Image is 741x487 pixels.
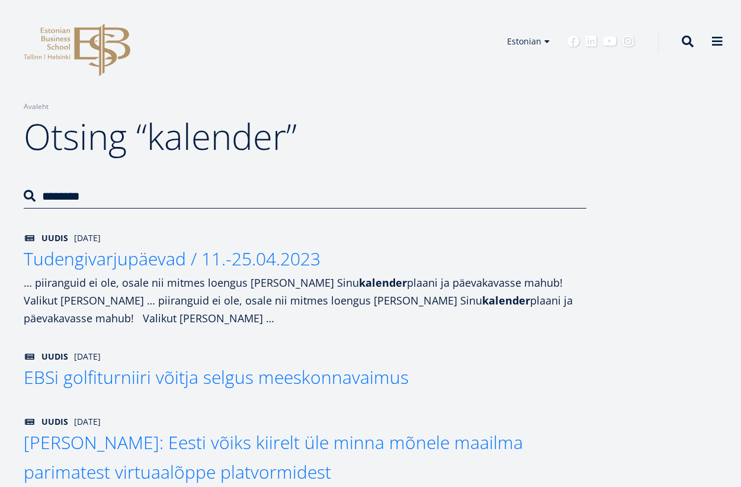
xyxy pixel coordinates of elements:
div: … piiranguid ei ole, osale nii mitmes loengus [PERSON_NAME] Sinu plaani ja päevakavasse mahub! Va... [24,274,586,327]
h1: Otsing “kalender” [24,113,586,160]
span: Uudis [24,232,68,244]
a: Facebook [567,36,579,47]
a: Linkedin [585,36,597,47]
span: [DATE] [74,232,101,244]
span: [DATE] [74,416,101,428]
a: Avaleht [24,101,49,113]
strong: kalender [359,275,407,290]
span: EBSi golfiturniiri võitja selgus meeskonnavaimus [24,365,409,389]
span: Uudis [24,416,68,428]
a: Youtube [603,36,617,47]
span: [DATE] [74,351,101,363]
span: Tudengivarjupäevad / 11.-25.04.2023 [24,246,320,271]
strong: kalender [482,293,530,307]
span: Uudis [24,351,68,363]
a: Instagram [623,36,634,47]
span: [PERSON_NAME]: Eesti võiks kiirelt üle minna mõnele maailma parimatest virtuaalõppe platvormidest [24,430,523,484]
